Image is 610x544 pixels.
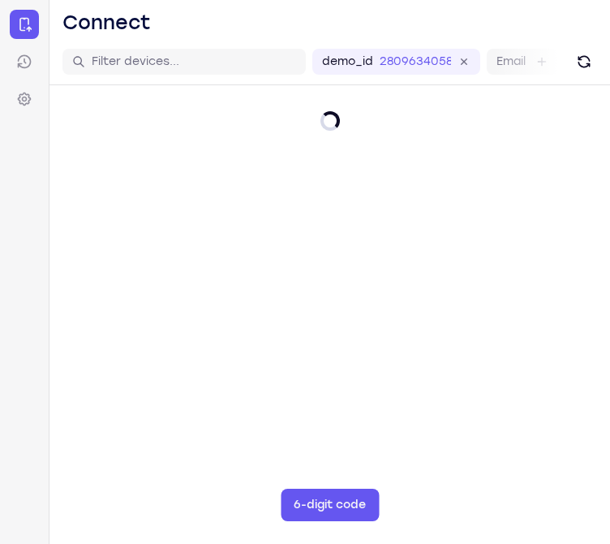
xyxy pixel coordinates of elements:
label: Email [496,54,526,70]
h1: Connect [62,10,151,36]
a: Settings [10,84,39,114]
input: Filter devices... [92,54,296,70]
a: Sessions [10,47,39,76]
button: 6-digit code [281,489,379,521]
button: Refresh [571,49,597,75]
label: demo_id [322,54,373,70]
a: Connect [10,10,39,39]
